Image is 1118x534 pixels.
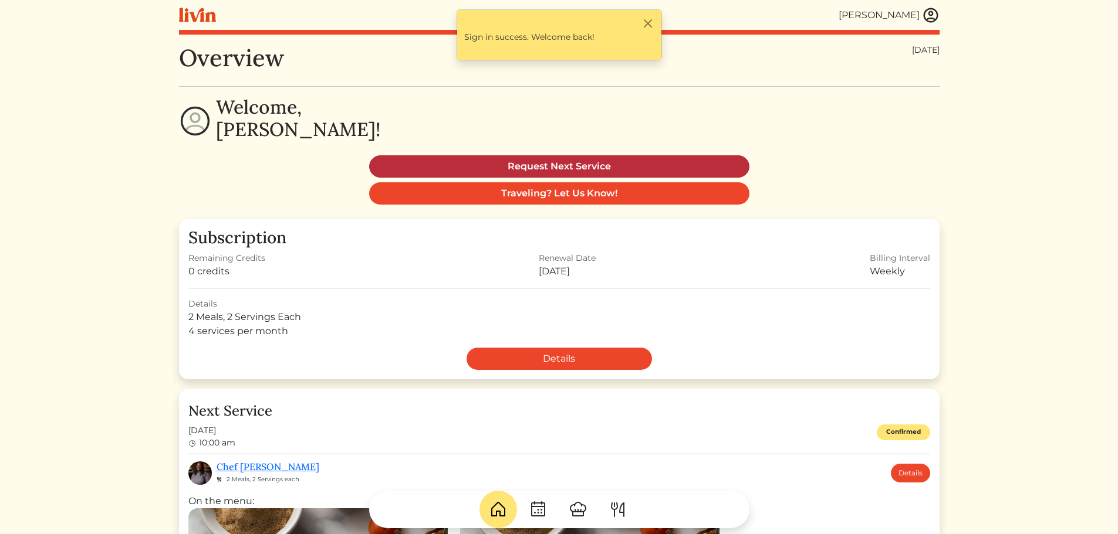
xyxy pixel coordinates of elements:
img: user_account-e6e16d2ec92f44fc35f99ef0dc9cddf60790bfa021a6ecb1c896eb5d2907b31c.svg [922,6,940,24]
img: ForkKnife-55491504ffdb50bab0c1e09e7649658475375261d09fd45db06cec23bce548bf.svg [609,500,627,519]
h1: Overview [179,44,284,72]
h2: Welcome, [PERSON_NAME]! [216,96,380,141]
span: 2 Meals, 2 Servings each [227,475,299,483]
span: 10:00 am [199,437,235,448]
div: Details [188,298,930,310]
img: 3e6ad4af7e4941a98703f3f526bf3736 [188,461,212,485]
img: livin-logo-a0d97d1a881af30f6274990eb6222085a2533c92bbd1e4f22c21b4f0d0e3210c.svg [179,8,216,22]
div: Weekly [870,264,930,278]
img: CalendarDots-5bcf9d9080389f2a281d69619e1c85352834be518fbc73d9501aef674afc0d57.svg [529,500,548,519]
div: Billing Interval [870,252,930,264]
span: [DATE] [188,424,235,437]
div: Renewal Date [539,252,596,264]
div: [DATE] [539,264,596,278]
div: 0 credits [188,264,265,278]
div: Remaining Credits [188,252,265,264]
img: ChefHat-a374fb509e4f37eb0702ca99f5f64f3b6956810f32a249b33092029f8484b388.svg [569,500,587,519]
a: Request Next Service [369,155,749,178]
div: 2 Meals, 2 Servings Each [188,310,930,324]
a: Details [891,464,930,482]
h3: Subscription [188,228,930,248]
div: 4 services per month [188,324,930,338]
button: Close [642,17,654,29]
img: profile-circle-6dcd711754eaac681cb4e5fa6e5947ecf152da99a3a386d1f417117c42b37ef2.svg [179,105,211,137]
div: [DATE] [912,44,940,56]
h4: Next Service [188,403,930,420]
a: Chef [PERSON_NAME] [217,461,319,472]
img: fork_knife_small-8e8c56121c6ac9ad617f7f0151facf9cb574b427d2b27dceffcaf97382ddc7e7.svg [217,477,222,482]
img: House-9bf13187bcbb5817f509fe5e7408150f90897510c4275e13d0d5fca38e0b5951.svg [489,500,508,519]
div: [PERSON_NAME] [839,8,920,22]
div: Confirmed [877,424,930,440]
img: clock-b05ee3d0f9935d60bc54650fc25b6257a00041fd3bdc39e3e98414568feee22d.svg [188,440,197,448]
a: Traveling? Let Us Know! [369,182,749,205]
a: Details [467,348,652,370]
p: Sign in success. Welcome back! [464,31,654,43]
